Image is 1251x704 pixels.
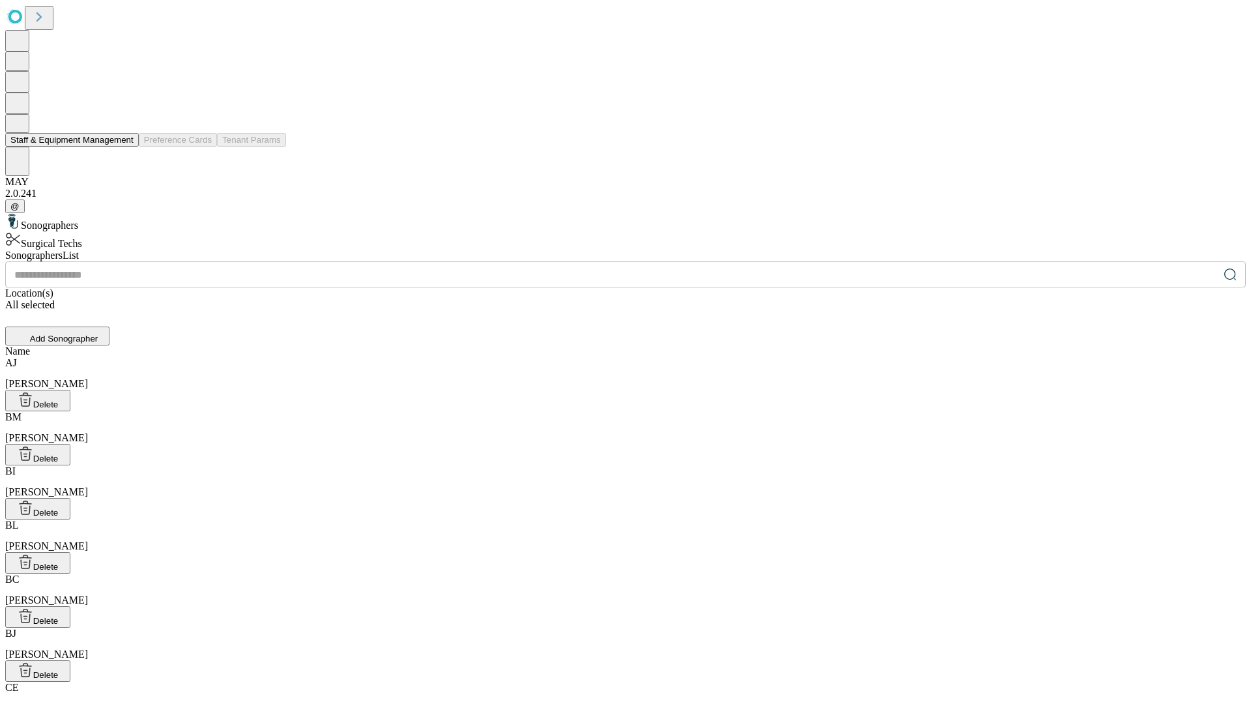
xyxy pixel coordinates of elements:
[5,231,1246,250] div: Surgical Techs
[33,670,59,680] span: Delete
[5,250,1246,261] div: Sonographers List
[5,390,70,411] button: Delete
[5,628,16,639] span: BJ
[5,199,25,213] button: @
[5,411,1246,444] div: [PERSON_NAME]
[5,444,70,465] button: Delete
[33,400,59,409] span: Delete
[33,508,59,518] span: Delete
[5,133,139,147] button: Staff & Equipment Management
[5,287,53,299] span: Location(s)
[5,357,1246,390] div: [PERSON_NAME]
[5,628,1246,660] div: [PERSON_NAME]
[5,465,1246,498] div: [PERSON_NAME]
[139,133,217,147] button: Preference Cards
[33,562,59,572] span: Delete
[5,345,1246,357] div: Name
[30,334,98,344] span: Add Sonographer
[33,454,59,463] span: Delete
[5,357,17,368] span: AJ
[5,606,70,628] button: Delete
[5,299,1246,311] div: All selected
[10,201,20,211] span: @
[5,327,109,345] button: Add Sonographer
[5,682,18,693] span: CE
[5,213,1246,231] div: Sonographers
[5,188,1246,199] div: 2.0.241
[5,498,70,520] button: Delete
[5,520,18,531] span: BL
[5,660,70,682] button: Delete
[5,574,1246,606] div: [PERSON_NAME]
[33,616,59,626] span: Delete
[5,411,22,422] span: BM
[5,465,16,477] span: BI
[5,520,1246,552] div: [PERSON_NAME]
[5,552,70,574] button: Delete
[217,133,286,147] button: Tenant Params
[5,176,1246,188] div: MAY
[5,574,19,585] span: BC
